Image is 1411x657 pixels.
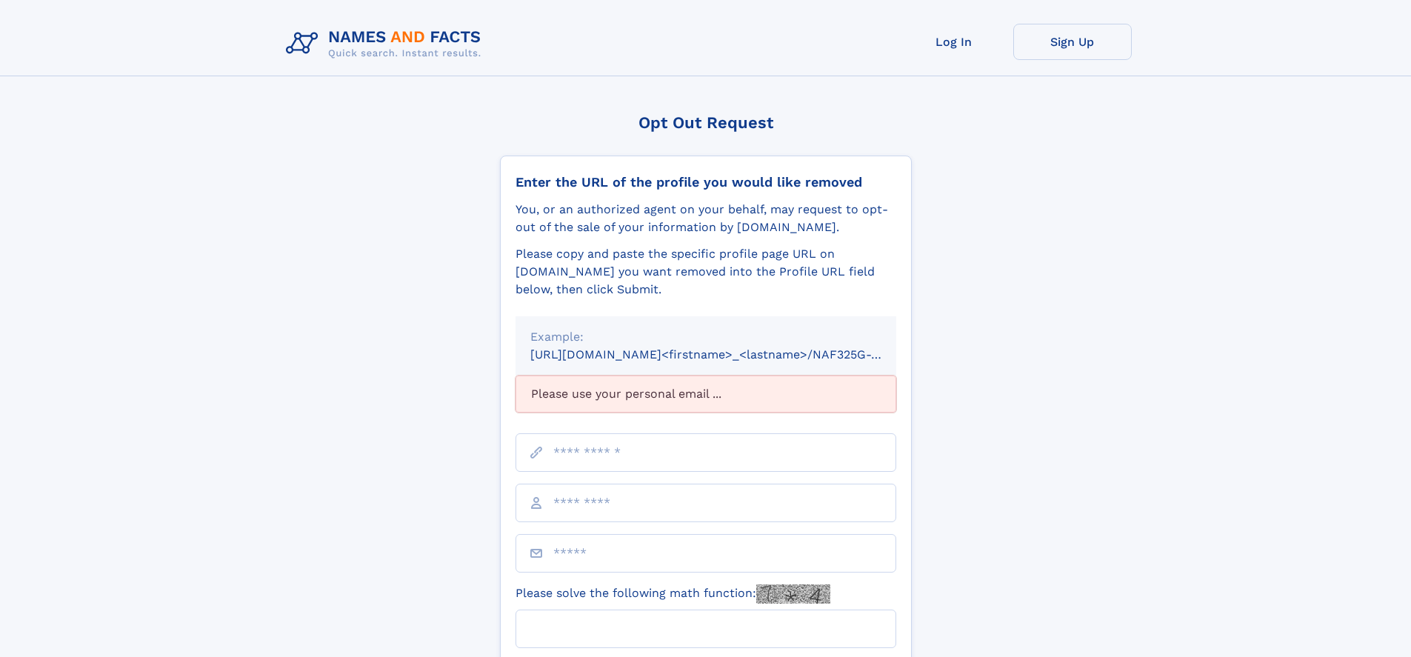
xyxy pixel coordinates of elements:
div: Opt Out Request [500,113,912,132]
div: You, or an authorized agent on your behalf, may request to opt-out of the sale of your informatio... [516,201,896,236]
small: [URL][DOMAIN_NAME]<firstname>_<lastname>/NAF325G-xxxxxxxx [530,347,924,361]
div: Please use your personal email ... [516,376,896,413]
label: Please solve the following math function: [516,584,830,604]
div: Please copy and paste the specific profile page URL on [DOMAIN_NAME] you want removed into the Pr... [516,245,896,299]
img: Logo Names and Facts [280,24,493,64]
div: Example: [530,328,881,346]
a: Log In [895,24,1013,60]
div: Enter the URL of the profile you would like removed [516,174,896,190]
a: Sign Up [1013,24,1132,60]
